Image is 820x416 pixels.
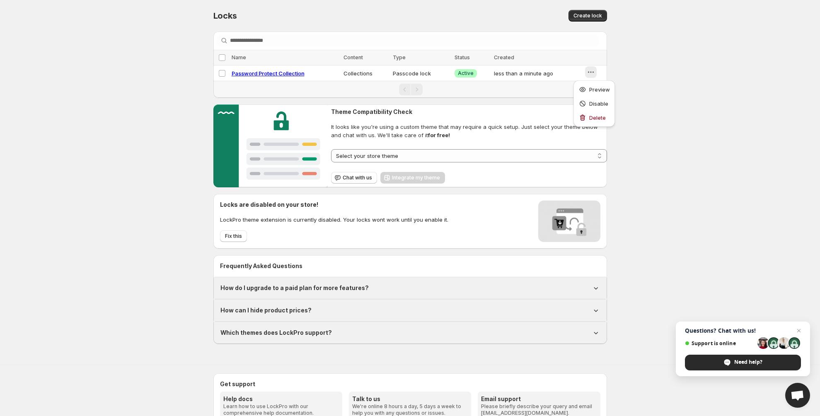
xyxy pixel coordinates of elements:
[573,12,602,19] span: Create lock
[343,174,372,181] span: Chat with us
[220,329,332,337] h1: Which themes does LockPro support?
[213,104,328,187] img: Customer support
[455,54,470,60] span: Status
[220,230,247,242] button: Fix this
[331,108,607,116] h2: Theme Compatibility Check
[794,326,804,336] span: Close chat
[343,54,363,60] span: Content
[589,114,606,121] span: Delete
[428,132,450,138] strong: for free!
[390,65,452,81] td: Passcode lock
[220,306,312,314] h1: How can I hide product prices?
[341,65,390,81] td: Collections
[220,215,448,224] p: LockPro theme extension is currently disabled. Your locks wont work until you enable it.
[232,54,246,60] span: Name
[352,395,468,403] h3: Talk to us
[458,70,474,77] span: Active
[331,123,607,139] span: It looks like you're using a custom theme that may require a quick setup. Just select your theme ...
[685,327,801,334] span: Questions? Chat with us!
[568,10,607,22] button: Create lock
[785,383,810,408] div: Open chat
[213,81,607,98] nav: Pagination
[685,340,755,346] span: Support is online
[223,395,339,403] h3: Help docs
[481,395,597,403] h3: Email support
[494,54,514,60] span: Created
[225,233,242,239] span: Fix this
[685,355,801,370] div: Need help?
[220,201,448,209] h2: Locks are disabled on your store!
[393,54,406,60] span: Type
[232,70,305,77] a: Password Protect Collection
[331,172,377,184] button: Chat with us
[220,380,600,388] h2: Get support
[213,11,237,21] span: Locks
[220,284,369,292] h1: How do I upgrade to a paid plan for more features?
[734,358,762,366] span: Need help?
[589,100,608,107] span: Disable
[538,201,600,242] img: Locks disabled
[220,262,600,270] h2: Frequently Asked Questions
[589,86,610,93] span: Preview
[491,65,584,81] td: less than a minute ago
